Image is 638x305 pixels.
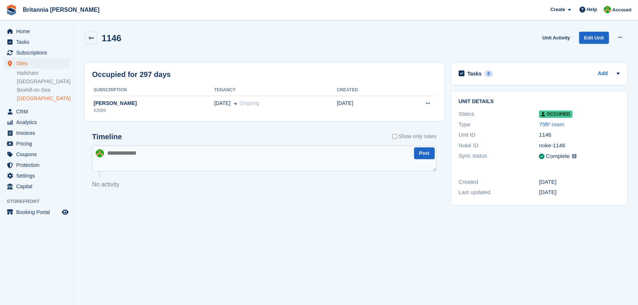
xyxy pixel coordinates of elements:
label: Show only notes [392,133,437,140]
div: 0 [484,70,493,77]
a: menu [4,58,70,69]
a: menu [4,128,70,138]
th: Tenancy [214,84,337,96]
div: Complete [546,152,569,161]
img: Wendy Thorp [604,6,611,13]
a: menu [4,160,70,170]
span: Invoices [16,128,60,138]
div: Nokē ID [459,141,539,150]
span: Help [587,6,597,13]
span: Sites [16,58,60,69]
h2: Unit details [459,99,620,105]
span: Pricing [16,139,60,149]
span: [DATE] [214,99,230,107]
a: menu [4,106,70,117]
th: Subscription [92,84,214,96]
a: Preview store [61,208,70,217]
a: menu [4,48,70,58]
img: icon-info-grey-7440780725fd019a000dd9b08b2336e03edf1995a4989e88bcd33f0948082b44.svg [572,154,576,158]
span: Protection [16,160,60,170]
span: Settings [16,171,60,181]
img: Wendy Thorp [96,149,104,157]
a: menu [4,37,70,47]
a: menu [4,26,70,36]
div: Last updated [459,188,539,197]
a: Unit Activity [539,32,573,44]
h2: 1146 [102,33,121,43]
div: Sync status [459,152,539,161]
div: 1146 [539,131,620,139]
span: Tasks [16,37,60,47]
a: menu [4,171,70,181]
span: Account [612,6,631,14]
button: Post [414,147,435,159]
span: CRM [16,106,60,117]
a: 75ft² room [539,121,564,127]
th: Created [337,84,394,96]
h2: Occupied for 297 days [92,69,171,80]
div: [DATE] [539,178,620,186]
div: Unit ID [459,131,539,139]
a: [GEOGRAPHIC_DATA] [17,95,70,102]
a: menu [4,139,70,149]
a: menu [4,117,70,127]
a: [GEOGRAPHIC_DATA] [17,78,70,85]
h2: Tasks [467,70,482,77]
span: Coupons [16,149,60,159]
input: Show only notes [392,133,397,140]
img: stora-icon-8386f47178a22dfd0bd8f6a31ec36ba5ce8667c1dd55bd0f319d3a0aa187defe.svg [6,4,17,15]
div: 62689 [92,107,214,114]
a: Bexhill-on-Sea [17,87,70,94]
span: Subscriptions [16,48,60,58]
a: Add [598,70,608,78]
div: Status [459,110,539,118]
div: Type [459,120,539,129]
span: Occupied [539,111,572,118]
span: Analytics [16,117,60,127]
span: Ongoing [240,100,259,106]
p: No activity [92,180,437,189]
span: Storefront [7,198,73,205]
a: Hailsham [17,70,70,77]
div: [PERSON_NAME] [92,99,214,107]
span: Booking Portal [16,207,60,217]
div: [DATE] [539,188,620,197]
div: Created [459,178,539,186]
a: menu [4,181,70,192]
a: menu [4,149,70,159]
span: Capital [16,181,60,192]
div: noke-1146 [539,141,620,150]
a: Britannia [PERSON_NAME] [20,4,102,16]
h2: Timeline [92,133,122,141]
span: Home [16,26,60,36]
span: Create [550,6,565,13]
a: menu [4,207,70,217]
td: [DATE] [337,96,394,118]
a: Edit Unit [579,32,609,44]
